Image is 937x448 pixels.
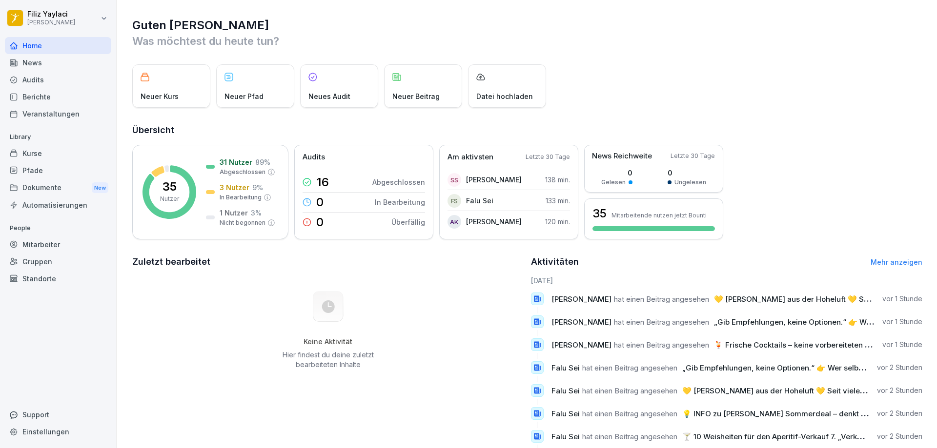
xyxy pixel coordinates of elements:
[551,340,611,350] span: [PERSON_NAME]
[27,19,75,26] p: [PERSON_NAME]
[5,179,111,197] div: Dokumente
[582,386,677,395] span: hat einen Beitrag angesehen
[614,317,709,327] span: hat einen Beitrag angesehen
[92,182,108,194] div: New
[614,294,709,304] span: hat einen Beitrag angesehen
[871,258,922,266] a: Mehr anzeigen
[132,33,922,49] p: Was möchtest du heute tun?
[545,175,570,185] p: 138 min.
[551,294,611,304] span: [PERSON_NAME]
[160,195,179,203] p: Nutzer
[375,197,425,207] p: In Bearbeitung
[255,157,270,167] p: 89 %
[546,195,570,206] p: 133 min.
[303,152,325,163] p: Audits
[466,175,522,185] p: [PERSON_NAME]
[5,423,111,440] a: Einstellungen
[877,409,922,418] p: vor 2 Stunden
[531,255,579,269] h2: Aktivitäten
[5,88,111,105] a: Berichte
[316,176,329,188] p: 16
[316,196,324,208] p: 0
[163,181,177,193] p: 35
[279,350,377,370] p: Hier findest du deine zuletzt bearbeiteten Inhalte
[448,173,461,187] div: SS
[5,37,111,54] a: Home
[5,270,111,287] a: Standorte
[551,386,580,395] span: Falu Sei
[551,432,580,441] span: Falu Sei
[220,182,249,193] p: 3 Nutzer
[882,294,922,304] p: vor 1 Stunde
[5,406,111,423] div: Support
[5,145,111,162] a: Kurse
[551,363,580,372] span: Falu Sei
[5,179,111,197] a: DokumenteNew
[582,409,677,418] span: hat einen Beitrag angesehen
[582,363,677,372] span: hat einen Beitrag angesehen
[5,220,111,236] p: People
[448,215,461,229] div: AK
[220,157,252,167] p: 31 Nutzer
[476,91,533,101] p: Datei hochladen
[448,152,493,163] p: Am aktivsten
[674,178,706,187] p: Ungelesen
[526,153,570,161] p: Letzte 30 Tage
[220,168,265,176] p: Abgeschlossen
[466,195,493,206] p: Falu Sei
[372,177,425,187] p: Abgeschlossen
[668,168,706,178] p: 0
[5,162,111,179] a: Pfade
[601,178,626,187] p: Gelesen
[224,91,264,101] p: Neuer Pfad
[5,236,111,253] a: Mitarbeiter
[592,205,607,222] h3: 35
[132,255,524,269] h2: Zuletzt bearbeitet
[220,218,265,227] p: Nicht begonnen
[27,10,75,19] p: Filiz Yaylaci
[601,168,632,178] p: 0
[531,275,923,286] h6: [DATE]
[220,193,262,202] p: In Bearbeitung
[132,18,922,33] h1: Guten [PERSON_NAME]
[877,431,922,441] p: vor 2 Stunden
[220,208,248,218] p: 1 Nutzer
[551,409,580,418] span: Falu Sei
[316,216,324,228] p: 0
[882,317,922,327] p: vor 1 Stunde
[5,253,111,270] a: Gruppen
[448,194,461,208] div: FS
[614,340,709,350] span: hat einen Beitrag angesehen
[5,71,111,88] a: Audits
[611,212,707,219] p: Mitarbeitende nutzen jetzt Bounti
[251,208,262,218] p: 3 %
[671,152,715,160] p: Letzte 30 Tage
[279,337,377,346] h5: Keine Aktivität
[5,196,111,214] a: Automatisierungen
[5,129,111,145] p: Library
[5,54,111,71] a: News
[592,151,652,162] p: News Reichweite
[877,363,922,372] p: vor 2 Stunden
[252,182,263,193] p: 9 %
[551,317,611,327] span: [PERSON_NAME]
[5,105,111,122] a: Veranstaltungen
[466,216,522,227] p: [PERSON_NAME]
[545,216,570,227] p: 120 min.
[308,91,350,101] p: Neues Audit
[141,91,179,101] p: Neuer Kurs
[882,340,922,350] p: vor 1 Stunde
[391,217,425,227] p: Überfällig
[877,386,922,395] p: vor 2 Stunden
